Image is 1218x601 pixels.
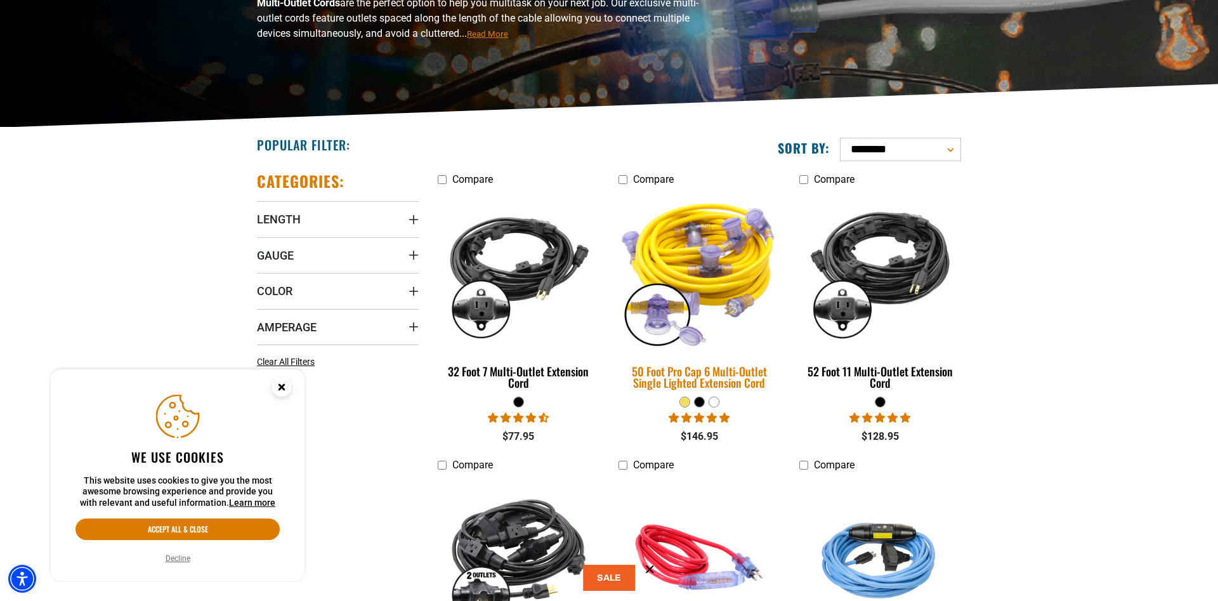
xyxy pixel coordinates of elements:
[162,552,194,565] button: Decline
[669,412,730,424] span: 4.80 stars
[257,201,419,237] summary: Length
[619,429,780,444] div: $146.95
[257,284,292,298] span: Color
[488,412,549,424] span: 4.74 stars
[438,366,599,388] div: 32 Foot 7 Multi-Outlet Extension Cord
[257,309,419,345] summary: Amperage
[799,192,961,396] a: black 52 Foot 11 Multi-Outlet Extension Cord
[257,357,315,367] span: Clear All Filters
[778,140,830,156] label: Sort by:
[800,198,960,344] img: black
[814,459,855,471] span: Compare
[75,475,280,509] p: This website uses cookies to give you the most awesome browsing experience and provide you with r...
[849,412,910,424] span: 4.95 stars
[610,190,788,352] img: yellow
[257,248,294,263] span: Gauge
[438,192,599,396] a: black 32 Foot 7 Multi-Outlet Extension Cord
[75,449,280,465] h2: We use cookies
[799,429,961,444] div: $128.95
[75,518,280,540] button: Accept all & close
[257,136,350,153] h2: Popular Filter:
[619,192,780,396] a: yellow 50 Foot Pro Cap 6 Multi-Outlet Single Lighted Extension Cord
[439,198,599,344] img: black
[633,459,674,471] span: Compare
[257,171,344,191] h2: Categories:
[259,369,304,409] button: Close this option
[799,366,961,388] div: 52 Foot 11 Multi-Outlet Extension Cord
[8,565,36,593] div: Accessibility Menu
[814,173,855,185] span: Compare
[51,369,304,581] aside: Cookie Consent
[452,459,493,471] span: Compare
[257,355,320,369] a: Clear All Filters
[257,212,301,227] span: Length
[257,273,419,308] summary: Color
[452,173,493,185] span: Compare
[633,173,674,185] span: Compare
[467,29,508,39] span: Read More
[438,429,599,444] div: $77.95
[257,320,317,334] span: Amperage
[619,366,780,388] div: 50 Foot Pro Cap 6 Multi-Outlet Single Lighted Extension Cord
[229,498,275,508] a: This website uses cookies to give you the most awesome browsing experience and provide you with r...
[257,237,419,273] summary: Gauge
